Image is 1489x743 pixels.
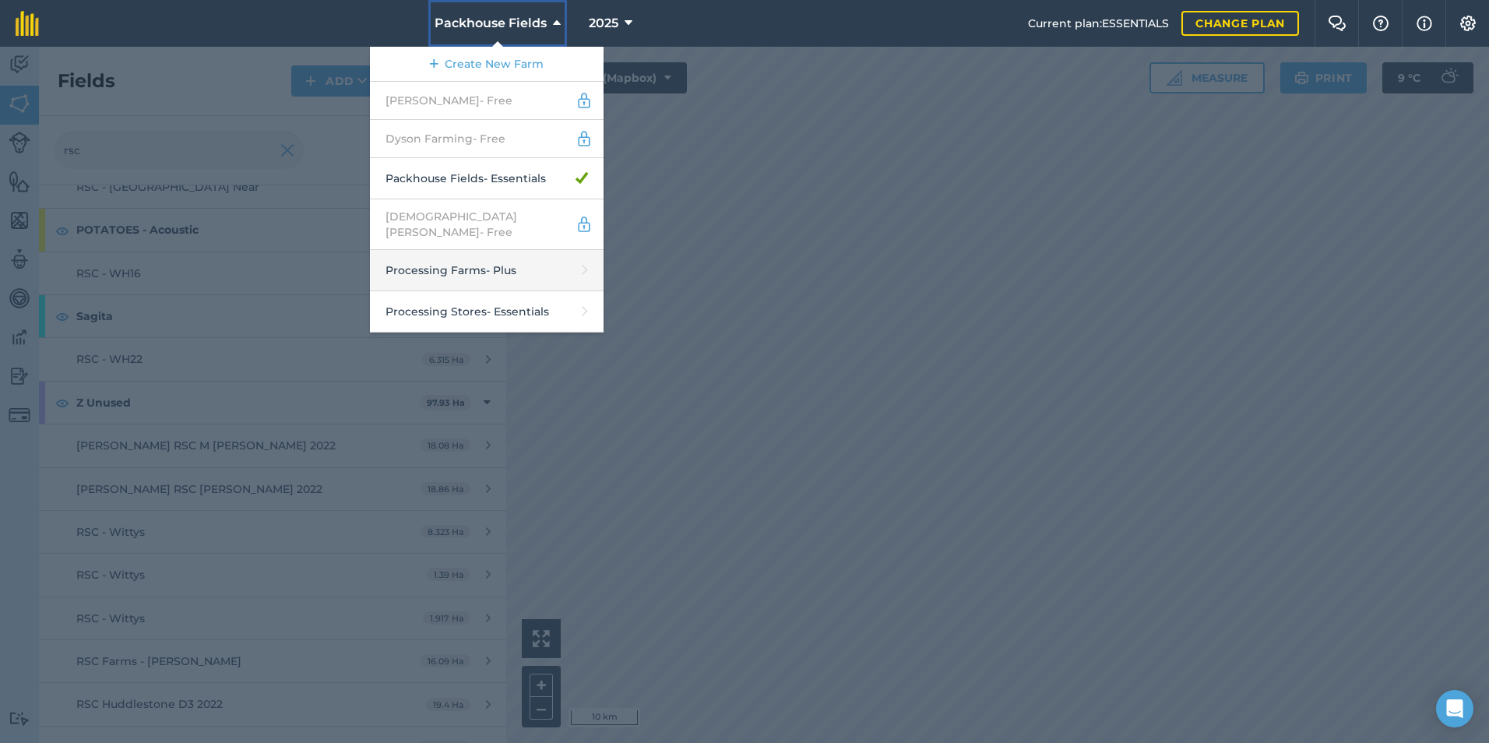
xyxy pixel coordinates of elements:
a: Dyson Farming- Free [370,120,604,158]
a: [DEMOGRAPHIC_DATA][PERSON_NAME]- Free [370,199,604,250]
span: Current plan : ESSENTIALS [1028,15,1169,32]
img: A cog icon [1459,16,1477,31]
span: 2025 [589,14,618,33]
a: Processing Farms- Plus [370,250,604,291]
img: svg+xml;base64,PHN2ZyB4bWxucz0iaHR0cDovL3d3dy53My5vcmcvMjAwMC9zdmciIHdpZHRoPSIxNyIgaGVpZ2h0PSIxNy... [1417,14,1432,33]
img: svg+xml;base64,PD94bWwgdmVyc2lvbj0iMS4wIiBlbmNvZGluZz0idXRmLTgiPz4KPCEtLSBHZW5lcmF0b3I6IEFkb2JlIE... [576,215,593,234]
a: Packhouse Fields- Essentials [370,158,604,199]
div: Open Intercom Messenger [1436,690,1473,727]
img: svg+xml;base64,PD94bWwgdmVyc2lvbj0iMS4wIiBlbmNvZGluZz0idXRmLTgiPz4KPCEtLSBHZW5lcmF0b3I6IEFkb2JlIE... [576,129,593,148]
span: Packhouse Fields [435,14,547,33]
a: Processing Stores- Essentials [370,291,604,333]
img: A question mark icon [1371,16,1390,31]
a: [PERSON_NAME]- Free [370,82,604,120]
img: Two speech bubbles overlapping with the left bubble in the forefront [1328,16,1346,31]
a: Change plan [1181,11,1299,36]
img: svg+xml;base64,PD94bWwgdmVyc2lvbj0iMS4wIiBlbmNvZGluZz0idXRmLTgiPz4KPCEtLSBHZW5lcmF0b3I6IEFkb2JlIE... [576,91,593,110]
img: fieldmargin Logo [16,11,39,36]
a: Create New Farm [370,47,604,82]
